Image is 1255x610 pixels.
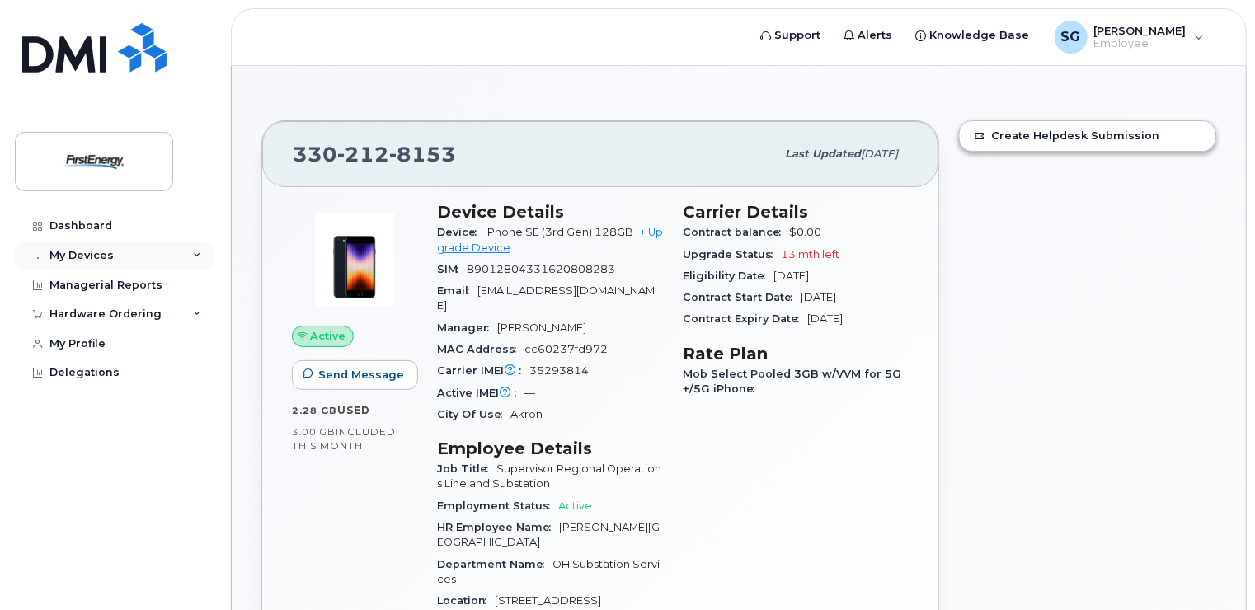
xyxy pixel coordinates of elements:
span: included this month [292,425,396,453]
span: Manager [437,321,497,334]
span: Employment Status [437,500,558,512]
span: Mob Select Pooled 3GB w/VVM for 5G+/5G iPhone [683,368,901,395]
span: cc60237fd972 [524,343,608,355]
span: Contract Expiry Date [683,312,807,325]
span: 89012804331620808283 [467,263,615,275]
span: 8153 [389,142,456,167]
span: Send Message [318,367,404,382]
h3: Device Details [437,202,663,222]
span: [PERSON_NAME] [497,321,586,334]
span: SIM [437,263,467,275]
span: 3.00 GB [292,426,336,438]
span: [DATE] [861,148,898,160]
span: Supervisor Regional Operations Line and Substation [437,462,661,490]
span: MAC Address [437,343,524,355]
span: [DATE] [801,291,836,303]
span: Carrier IMEI [437,364,529,377]
span: [STREET_ADDRESS] [495,594,601,607]
span: 212 [337,142,389,167]
span: — [524,387,535,399]
span: Active IMEI [437,387,524,399]
a: + Upgrade Device [437,226,663,253]
span: [DATE] [807,312,843,325]
span: Active [311,328,346,344]
span: Job Title [437,462,496,475]
span: Device [437,226,485,238]
span: $0.00 [789,226,821,238]
span: Location [437,594,495,607]
span: Department Name [437,558,552,570]
span: iPhone SE (3rd Gen) 128GB [485,226,633,238]
span: Eligibility Date [683,270,773,282]
a: Create Helpdesk Submission [960,121,1215,151]
span: Contract balance [683,226,789,238]
span: Last updated [785,148,861,160]
span: used [337,404,370,416]
span: Active [558,500,592,512]
h3: Employee Details [437,439,663,458]
img: image20231002-3703462-1angbar.jpeg [305,210,404,309]
span: OH Substation Services [437,558,660,585]
h3: Carrier Details [683,202,909,222]
span: [EMAIL_ADDRESS][DOMAIN_NAME] [437,284,655,312]
span: Email [437,284,477,297]
span: [DATE] [773,270,809,282]
span: Akron [510,408,543,420]
span: 2.28 GB [292,405,337,416]
span: 13 mth left [781,248,839,260]
span: Contract Start Date [683,291,801,303]
span: 35293814 [529,364,589,377]
span: HR Employee Name [437,521,559,533]
span: Upgrade Status [683,248,781,260]
span: 330 [293,142,456,167]
button: Send Message [292,360,418,390]
span: City Of Use [437,408,510,420]
h3: Rate Plan [683,344,909,364]
iframe: Messenger Launcher [1183,538,1243,598]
